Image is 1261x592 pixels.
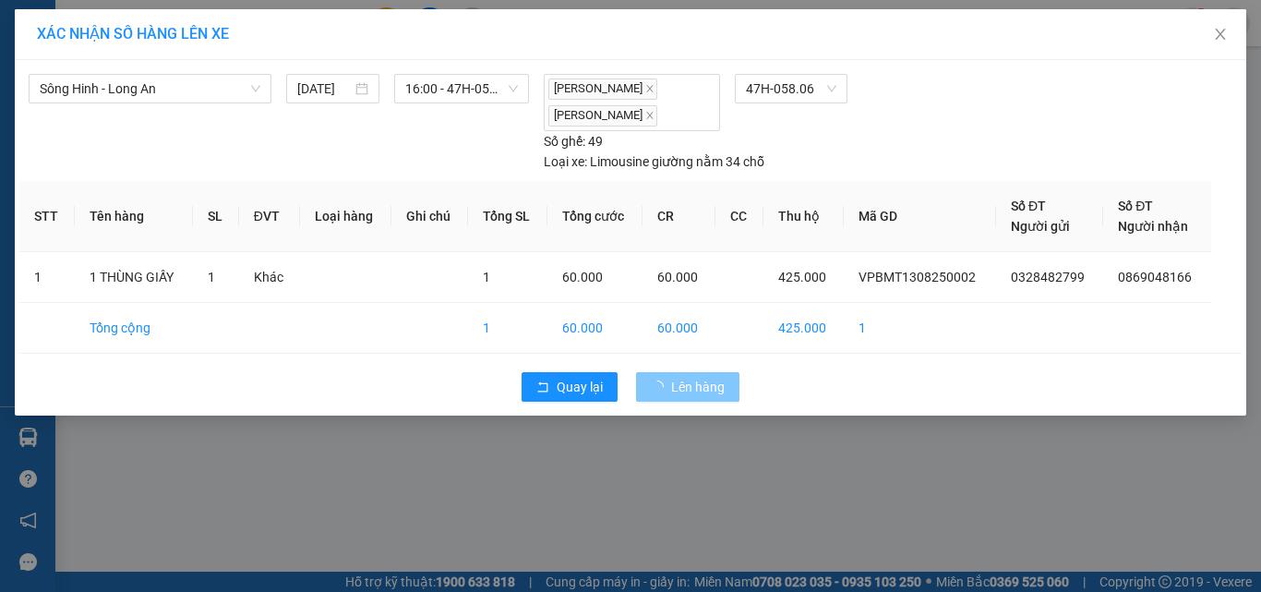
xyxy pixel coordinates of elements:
td: 60.000 [643,303,715,354]
td: 1 [468,303,547,354]
span: 1 [208,270,215,284]
td: 425.000 [763,303,844,354]
td: 60.000 [547,303,643,354]
span: close [1213,27,1228,42]
div: Văn Phòng Buôn Ma Thuột [16,16,145,82]
td: Tổng cộng [75,303,193,354]
th: ĐVT [239,181,300,252]
span: DĐ: [158,96,185,115]
span: Quay lại [557,377,603,397]
span: Lên hàng [671,377,725,397]
th: Mã GD [844,181,996,252]
span: Người gửi [1011,219,1070,234]
th: CR [643,181,715,252]
th: STT [19,181,75,252]
span: rollback [536,381,549,395]
td: Khác [239,252,300,303]
span: Số ghế: [544,131,585,151]
span: close [645,84,655,93]
td: 1 [844,303,996,354]
button: rollbackQuay lại [522,372,618,402]
th: CC [715,181,763,252]
th: Tổng SL [468,181,547,252]
div: Limousine giường nằm 34 chỗ [544,151,764,172]
span: 16:00 - 47H-058.06 [405,75,519,103]
span: [PERSON_NAME] [548,105,657,127]
span: 60.000 [562,270,603,284]
th: Tổng cước [547,181,643,252]
th: Ghi chú [391,181,468,252]
button: Lên hàng [636,372,739,402]
span: Sông Hinh - Long An [40,75,260,103]
th: SL [193,181,239,252]
span: Nhận: [158,18,202,37]
span: Loại xe: [544,151,587,172]
span: 425.000 [778,270,826,284]
div: 0783531052 [158,60,287,86]
td: 1 [19,252,75,303]
input: 13/08/2025 [297,79,351,99]
span: CV CỦ CHI [158,86,264,151]
th: Loại hàng [300,181,391,252]
span: [PERSON_NAME] [548,79,657,100]
span: 0869048166 [1118,270,1192,284]
td: 1 THÙNG GIẤY [75,252,193,303]
button: Close [1195,9,1246,61]
span: XÁC NHẬN SỐ HÀNG LÊN XE [37,25,229,42]
span: VPBMT1308250002 [859,270,976,284]
span: Số ĐT [1118,199,1153,213]
span: 0328482799 [1011,270,1085,284]
span: loading [651,381,671,393]
span: 60.000 [657,270,698,284]
span: 47H-058.06 [746,75,836,103]
div: DỌC ĐƯỜNG [158,16,287,60]
div: 0935429529 [16,82,145,108]
span: close [645,111,655,120]
span: Số ĐT [1011,199,1046,213]
span: Gửi: [16,18,44,37]
th: Thu hộ [763,181,844,252]
span: 1 [483,270,490,284]
div: 49 [544,131,603,151]
span: Người nhận [1118,219,1188,234]
th: Tên hàng [75,181,193,252]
